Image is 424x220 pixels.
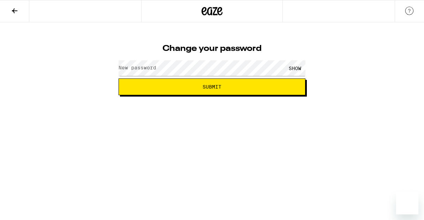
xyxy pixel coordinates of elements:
iframe: Button to launch messaging window [396,192,418,214]
button: Submit [119,78,305,95]
label: New password [119,65,156,70]
h1: Change your password [119,45,305,53]
div: SHOW [285,60,305,76]
span: Submit [203,84,221,89]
